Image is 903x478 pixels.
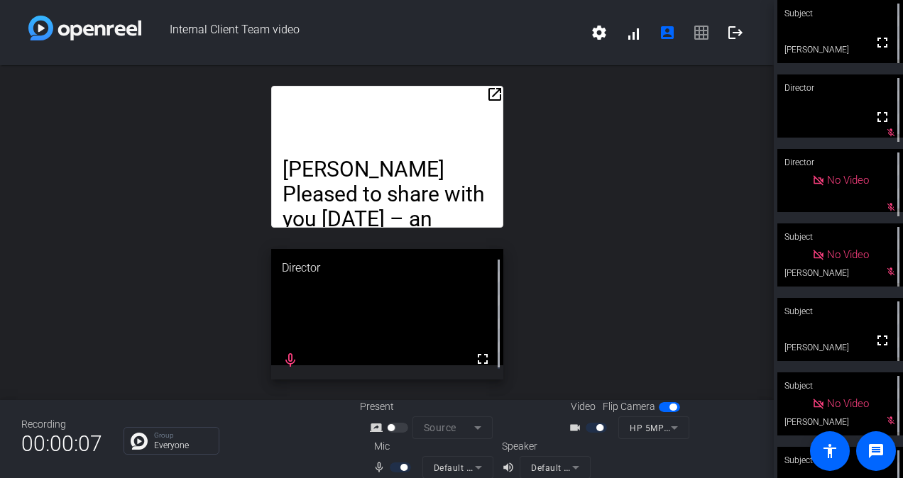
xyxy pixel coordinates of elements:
div: Recording [21,417,102,432]
mat-icon: fullscreen [874,332,891,349]
div: Subject [777,298,903,325]
div: Subject [777,447,903,474]
div: Subject [777,223,903,250]
mat-icon: message [868,443,885,460]
mat-icon: videocam_outline [569,419,586,436]
mat-icon: account_box [659,24,676,41]
div: Mic [360,439,502,454]
img: Chat Icon [131,433,148,450]
mat-icon: screen_share_outline [370,419,387,436]
span: No Video [827,248,869,261]
div: Present [360,399,502,414]
span: Internal Client Team video [141,16,582,50]
mat-icon: volume_up [502,459,519,476]
mat-icon: accessibility [821,443,838,460]
p: [PERSON_NAME] [283,157,492,182]
div: Director [777,74,903,101]
div: Director [271,249,503,287]
mat-icon: open_in_new [486,86,503,103]
mat-icon: fullscreen [874,109,891,126]
mat-icon: fullscreen [874,34,891,51]
p: Group [154,432,212,439]
span: Flip Camera [603,399,655,414]
span: No Video [827,397,869,410]
mat-icon: settings [591,24,608,41]
button: signal_cellular_alt [616,16,650,50]
div: Director [777,149,903,176]
span: Video [571,399,596,414]
mat-icon: fullscreen [474,350,491,367]
mat-icon: logout [727,24,744,41]
span: 00:00:07 [21,426,102,461]
span: No Video [827,174,869,187]
div: Speaker [502,439,587,454]
mat-icon: mic_none [373,459,390,476]
div: Subject [777,372,903,399]
p: Everyone [154,441,212,450]
img: white-gradient.svg [28,16,141,40]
